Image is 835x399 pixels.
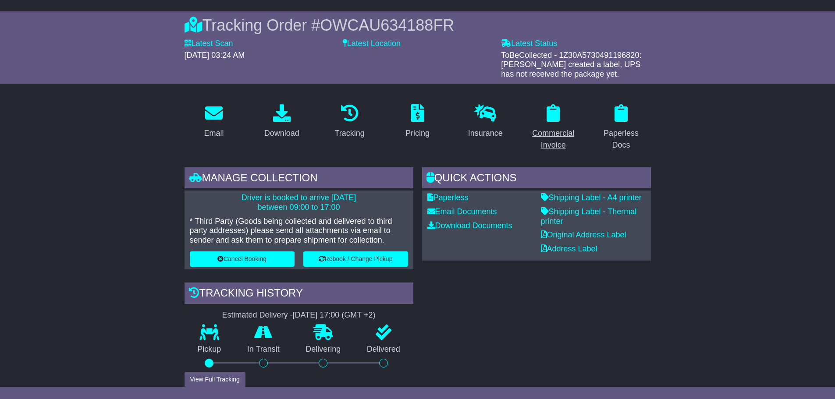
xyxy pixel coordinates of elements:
p: Pickup [185,345,235,354]
span: OWCAU634188FR [320,16,454,34]
p: Driver is booked to arrive [DATE] between 09:00 to 17:00 [190,193,408,212]
a: Insurance [462,101,508,142]
a: Download Documents [427,221,512,230]
div: Manage collection [185,167,413,191]
span: ToBeCollected - 1Z30A5730491196820: [PERSON_NAME] created a label, UPS has not received the packa... [501,51,641,78]
button: View Full Tracking [185,372,245,387]
label: Latest Location [343,39,401,49]
a: Paperless Docs [592,101,651,154]
p: * Third Party (Goods being collected and delivered to third party addresses) please send all atta... [190,217,408,245]
button: Rebook / Change Pickup [303,251,408,267]
a: Shipping Label - A4 printer [541,193,642,202]
button: Cancel Booking [190,251,295,267]
a: Shipping Label - Thermal printer [541,207,637,226]
p: Delivering [293,345,354,354]
a: Original Address Label [541,230,626,239]
div: Tracking [334,127,364,139]
div: Tracking history [185,282,413,306]
div: Pricing [405,127,430,139]
div: Quick Actions [422,167,651,191]
label: Latest Status [501,39,557,49]
div: Estimated Delivery - [185,311,413,320]
div: Download [264,127,299,139]
div: [DATE] 17:00 (GMT +2) [293,311,376,320]
a: Address Label [541,244,597,253]
a: Tracking [329,101,370,142]
div: Commercial Invoice [529,127,577,151]
p: Delivered [354,345,413,354]
div: Insurance [468,127,503,139]
a: Commercial Invoice [524,101,583,154]
label: Latest Scan [185,39,233,49]
div: Tracking Order # [185,16,651,35]
a: Download [259,101,305,142]
a: Paperless [427,193,469,202]
a: Pricing [400,101,435,142]
div: Paperless Docs [597,127,645,151]
a: Email Documents [427,207,497,216]
span: [DATE] 03:24 AM [185,51,245,60]
div: Email [204,127,224,139]
p: In Transit [234,345,293,354]
a: Email [198,101,229,142]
